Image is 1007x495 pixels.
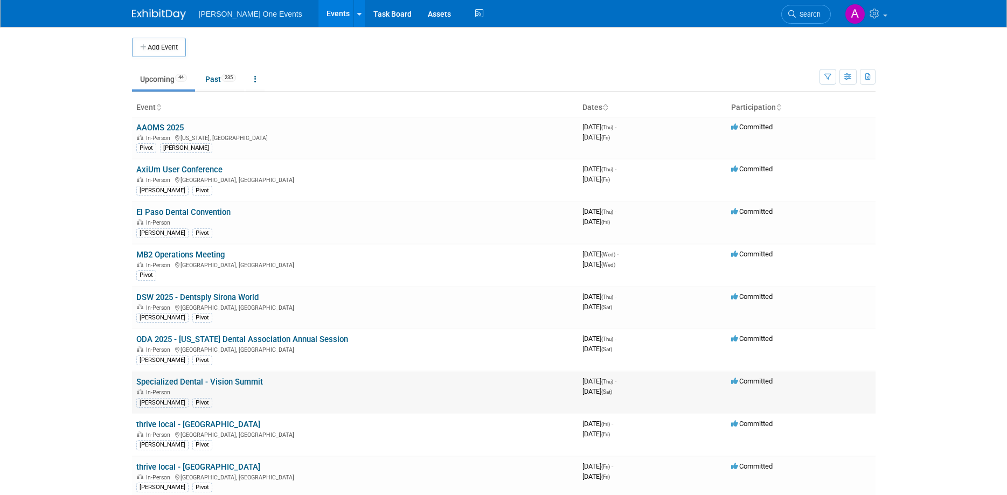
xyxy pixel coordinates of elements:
[146,135,173,142] span: In-Person
[136,398,189,408] div: [PERSON_NAME]
[132,9,186,20] img: ExhibitDay
[615,123,616,131] span: -
[601,474,610,480] span: (Fri)
[136,440,189,450] div: [PERSON_NAME]
[137,135,143,140] img: In-Person Event
[136,334,348,344] a: ODA 2025 - [US_STATE] Dental Association Annual Session
[601,135,610,141] span: (Fri)
[731,292,773,301] span: Committed
[136,345,574,353] div: [GEOGRAPHIC_DATA], [GEOGRAPHIC_DATA]
[615,292,616,301] span: -
[582,420,613,428] span: [DATE]
[615,334,616,343] span: -
[192,398,212,408] div: Pivot
[582,472,610,480] span: [DATE]
[582,250,619,258] span: [DATE]
[601,124,613,130] span: (Thu)
[582,387,612,395] span: [DATE]
[136,303,574,311] div: [GEOGRAPHIC_DATA], [GEOGRAPHIC_DATA]
[137,474,143,479] img: In-Person Event
[192,313,212,323] div: Pivot
[146,389,173,396] span: In-Person
[601,177,610,183] span: (Fri)
[776,103,781,111] a: Sort by Participation Type
[197,69,244,89] a: Past235
[601,379,613,385] span: (Thu)
[192,440,212,450] div: Pivot
[146,304,173,311] span: In-Person
[146,474,173,481] span: In-Person
[615,165,616,173] span: -
[582,175,610,183] span: [DATE]
[731,334,773,343] span: Committed
[146,431,173,438] span: In-Person
[199,10,302,18] span: [PERSON_NAME] One Events
[137,219,143,225] img: In-Person Event
[601,294,613,300] span: (Thu)
[845,4,865,24] img: Amanda Bartschi
[136,228,189,238] div: [PERSON_NAME]
[582,218,610,226] span: [DATE]
[146,219,173,226] span: In-Person
[582,303,612,311] span: [DATE]
[146,177,173,184] span: In-Person
[731,377,773,385] span: Committed
[132,69,195,89] a: Upcoming44
[781,5,831,24] a: Search
[136,292,259,302] a: DSW 2025 - Dentsply Sirona World
[192,483,212,492] div: Pivot
[582,334,616,343] span: [DATE]
[137,177,143,182] img: In-Person Event
[136,472,574,481] div: [GEOGRAPHIC_DATA], [GEOGRAPHIC_DATA]
[731,420,773,428] span: Committed
[731,165,773,173] span: Committed
[137,262,143,267] img: In-Person Event
[175,74,187,82] span: 44
[156,103,161,111] a: Sort by Event Name
[192,186,212,196] div: Pivot
[132,99,578,117] th: Event
[602,103,608,111] a: Sort by Start Date
[136,355,189,365] div: [PERSON_NAME]
[582,430,610,438] span: [DATE]
[731,462,773,470] span: Committed
[582,345,612,353] span: [DATE]
[582,207,616,215] span: [DATE]
[731,250,773,258] span: Committed
[221,74,236,82] span: 235
[582,462,613,470] span: [DATE]
[582,165,616,173] span: [DATE]
[160,143,212,153] div: [PERSON_NAME]
[601,166,613,172] span: (Thu)
[136,175,574,184] div: [GEOGRAPHIC_DATA], [GEOGRAPHIC_DATA]
[601,336,613,342] span: (Thu)
[137,304,143,310] img: In-Person Event
[582,260,615,268] span: [DATE]
[612,420,613,428] span: -
[136,430,574,438] div: [GEOGRAPHIC_DATA], [GEOGRAPHIC_DATA]
[731,207,773,215] span: Committed
[137,346,143,352] img: In-Person Event
[796,10,821,18] span: Search
[137,431,143,437] img: In-Person Event
[582,292,616,301] span: [DATE]
[615,377,616,385] span: -
[601,209,613,215] span: (Thu)
[146,346,173,353] span: In-Person
[136,186,189,196] div: [PERSON_NAME]
[582,123,616,131] span: [DATE]
[136,462,260,472] a: thrive local - [GEOGRAPHIC_DATA]
[601,431,610,437] span: (Fri)
[136,143,156,153] div: Pivot
[601,389,612,395] span: (Sat)
[617,250,619,258] span: -
[192,228,212,238] div: Pivot
[601,421,610,427] span: (Fri)
[601,252,615,257] span: (Wed)
[612,462,613,470] span: -
[136,123,184,133] a: AAOMS 2025
[582,133,610,141] span: [DATE]
[136,377,263,387] a: Specialized Dental - Vision Summit
[601,219,610,225] span: (Fri)
[136,165,223,175] a: AxiUm User Conference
